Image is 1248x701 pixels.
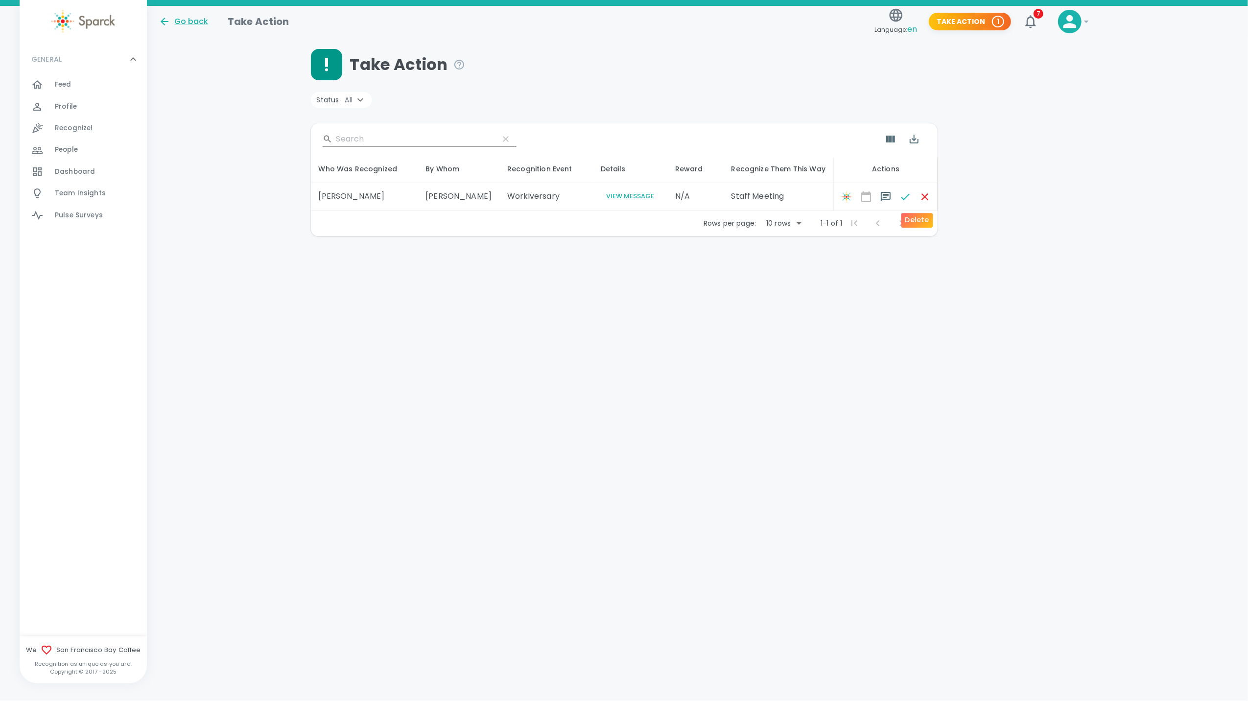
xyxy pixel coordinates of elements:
a: Dashboard [20,161,147,183]
div: GENERAL [20,45,147,74]
button: Export [902,127,926,151]
span: Previous Page [866,211,890,235]
button: Take Action 1 [929,13,1011,31]
div: Reward [675,163,716,175]
span: We San Francisco Bay Coffee [20,644,147,656]
td: [PERSON_NAME] [311,183,418,210]
span: Language: [874,23,917,36]
a: Team Insights [20,183,147,204]
a: People [20,139,147,161]
svg: It's time to personalize your recognition! These people were recognized yet it would mean the mos... [453,59,465,70]
div: Recognition Event [507,163,585,175]
p: 1-1 of 1 [821,218,842,228]
span: Next Page [890,211,913,235]
p: Copyright © 2017 - 2025 [20,668,147,676]
span: All [345,95,353,105]
span: Pulse Surveys [55,210,103,220]
a: Sparck logo [20,10,147,33]
td: Staff Meeting [724,183,846,210]
span: Profile [55,102,77,112]
p: Recognition as unique as you are! [20,660,147,668]
td: Workiversary [499,183,593,210]
div: Status All [311,92,373,108]
a: Feed [20,74,147,95]
a: Profile [20,96,147,117]
span: People [55,145,78,155]
img: Sparck logo [51,10,115,33]
input: Search [336,131,491,147]
button: Language:en [871,4,921,39]
div: Delete [901,213,933,228]
div: Who Was Recognized [319,163,410,175]
td: N/A [667,183,724,210]
span: Team Insights [55,188,106,198]
span: Take Action [350,55,466,74]
span: Feed [55,80,71,90]
div: GENERAL [20,74,147,230]
span: Dashboard [55,167,95,177]
a: Recognize! [20,117,147,139]
span: First Page [843,211,866,235]
span: 7 [1034,9,1043,19]
div: Recognize Them This Way [731,163,838,175]
span: Recognize! [55,123,93,133]
div: Details [601,163,659,175]
p: 1 [997,17,999,26]
span: Status [317,95,353,105]
span: en [907,23,917,35]
div: By Whom [425,163,492,175]
div: 10 rows [764,218,793,228]
button: 7 [1019,10,1042,33]
p: GENERAL [31,54,62,64]
button: Show Columns [879,127,902,151]
a: Pulse Surveys [20,205,147,226]
h1: Take Action [228,14,289,29]
svg: Search [323,134,332,144]
button: View Message [601,191,659,202]
td: [PERSON_NAME] [418,183,499,210]
p: Rows per page: [704,218,756,228]
button: Go back [159,16,208,27]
